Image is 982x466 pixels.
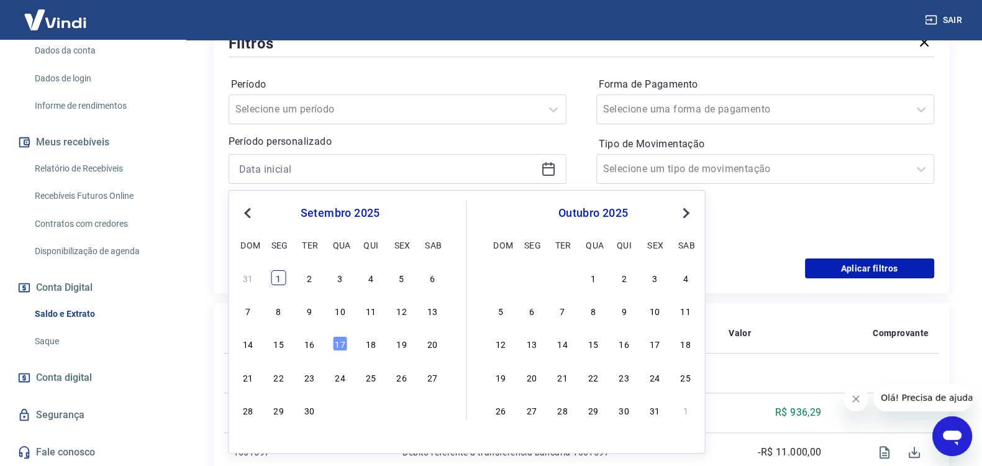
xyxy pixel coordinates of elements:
[647,370,662,385] div: Choose sexta-feira, 24 de outubro de 2025
[302,303,317,318] div: Choose terça-feira, 9 de setembro de 2025
[524,403,539,418] div: Choose segunda-feira, 27 de outubro de 2025
[425,336,440,351] div: Choose sábado, 20 de setembro de 2025
[617,303,632,318] div: Choose quinta-feira, 9 de outubro de 2025
[647,303,662,318] div: Choose sexta-feira, 10 de outubro de 2025
[239,160,536,178] input: Data inicial
[30,239,171,264] a: Disponibilização de agenda
[271,336,286,351] div: Choose segunda-feira, 15 de setembro de 2025
[363,270,378,285] div: Choose quinta-feira, 4 de setembro de 2025
[493,336,508,351] div: Choose domingo, 12 de outubro de 2025
[240,237,255,252] div: dom
[586,370,601,385] div: Choose quarta-feira, 22 de outubro de 2025
[843,386,868,411] iframe: Fechar mensagem
[363,336,378,351] div: Choose quinta-feira, 18 de setembro de 2025
[239,206,442,221] div: setembro 2025
[493,270,508,285] div: Choose domingo, 28 de setembro de 2025
[240,270,255,285] div: Choose domingo, 31 de agosto de 2025
[775,405,822,420] p: R$ 936,29
[586,270,601,285] div: Choose quarta-feira, 1 de outubro de 2025
[586,403,601,418] div: Choose quarta-feira, 29 de outubro de 2025
[36,369,92,386] span: Conta digital
[240,336,255,351] div: Choose domingo, 14 de setembro de 2025
[333,270,348,285] div: Choose quarta-feira, 3 de setembro de 2025
[229,34,275,53] h5: Filtros
[678,303,693,318] div: Choose sábado, 11 de outubro de 2025
[555,303,570,318] div: Choose terça-feira, 7 de outubro de 2025
[271,370,286,385] div: Choose segunda-feira, 22 de setembro de 2025
[617,336,632,351] div: Choose quinta-feira, 16 de outubro de 2025
[586,237,601,252] div: qua
[30,66,171,91] a: Dados de login
[394,336,409,351] div: Choose sexta-feira, 19 de setembro de 2025
[363,370,378,385] div: Choose quinta-feira, 25 de setembro de 2025
[922,9,967,32] button: Sair
[647,270,662,285] div: Choose sexta-feira, 3 de outubro de 2025
[231,77,564,92] label: Período
[524,237,539,252] div: seg
[425,270,440,285] div: Choose sábado, 6 de setembro de 2025
[15,439,171,466] a: Fale conosco
[240,370,255,385] div: Choose domingo, 21 de setembro de 2025
[302,370,317,385] div: Choose terça-feira, 23 de setembro de 2025
[932,416,972,456] iframe: Botão para abrir a janela de mensagens
[7,9,104,19] span: Olá! Precisa de ajuda?
[524,303,539,318] div: Choose segunda-feira, 6 de outubro de 2025
[394,303,409,318] div: Choose sexta-feira, 12 de setembro de 2025
[425,403,440,418] div: Choose sábado, 4 de outubro de 2025
[30,301,171,327] a: Saldo e Extrato
[30,183,171,209] a: Recebíveis Futuros Online
[394,370,409,385] div: Choose sexta-feira, 26 de setembro de 2025
[599,77,932,92] label: Forma de Pagamento
[333,370,348,385] div: Choose quarta-feira, 24 de setembro de 2025
[363,403,378,418] div: Choose quinta-feira, 2 de outubro de 2025
[271,237,286,252] div: seg
[493,403,508,418] div: Choose domingo, 26 de outubro de 2025
[30,38,171,63] a: Dados da conta
[394,270,409,285] div: Choose sexta-feira, 5 de setembro de 2025
[492,268,695,419] div: month 2025-10
[302,270,317,285] div: Choose terça-feira, 2 de setembro de 2025
[394,237,409,252] div: sex
[30,93,171,119] a: Informe de rendimentos
[492,206,695,221] div: outubro 2025
[647,237,662,252] div: sex
[271,270,286,285] div: Choose segunda-feira, 1 de setembro de 2025
[678,370,693,385] div: Choose sábado, 25 de outubro de 2025
[240,403,255,418] div: Choose domingo, 28 de setembro de 2025
[524,370,539,385] div: Choose segunda-feira, 20 de outubro de 2025
[229,134,566,149] p: Período personalizado
[15,129,171,156] button: Meus recebíveis
[333,237,348,252] div: qua
[555,237,570,252] div: ter
[240,206,255,221] button: Previous Month
[271,403,286,418] div: Choose segunda-feira, 29 de setembro de 2025
[617,403,632,418] div: Choose quinta-feira, 30 de outubro de 2025
[302,237,317,252] div: ter
[15,274,171,301] button: Conta Digital
[15,1,96,39] img: Vindi
[555,270,570,285] div: Choose terça-feira, 30 de setembro de 2025
[30,329,171,354] a: Saque
[15,364,171,391] a: Conta digital
[647,336,662,351] div: Choose sexta-feira, 17 de outubro de 2025
[524,336,539,351] div: Choose segunda-feira, 13 de outubro de 2025
[333,336,348,351] div: Choose quarta-feira, 17 de setembro de 2025
[15,401,171,429] a: Segurança
[363,303,378,318] div: Choose quinta-feira, 11 de setembro de 2025
[678,237,693,252] div: sab
[302,336,317,351] div: Choose terça-feira, 16 de setembro de 2025
[239,268,442,419] div: month 2025-09
[30,156,171,181] a: Relatório de Recebíveis
[599,137,932,152] label: Tipo de Movimentação
[678,403,693,418] div: Choose sábado, 1 de novembro de 2025
[647,403,662,418] div: Choose sexta-feira, 31 de outubro de 2025
[758,445,821,460] p: -R$ 11.000,00
[493,303,508,318] div: Choose domingo, 5 de outubro de 2025
[617,270,632,285] div: Choose quinta-feira, 2 de outubro de 2025
[363,237,378,252] div: qui
[425,370,440,385] div: Choose sábado, 27 de setembro de 2025
[617,237,632,252] div: qui
[271,303,286,318] div: Choose segunda-feira, 8 de setembro de 2025
[617,370,632,385] div: Choose quinta-feira, 23 de outubro de 2025
[873,384,972,411] iframe: Mensagem da empresa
